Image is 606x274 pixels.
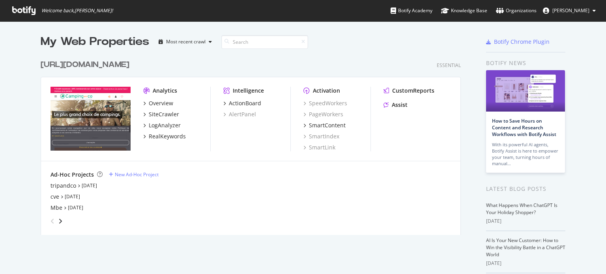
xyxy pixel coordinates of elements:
[492,142,559,167] div: With its powerful AI agents, Botify Assist is here to empower your team, turning hours of manual…
[153,87,177,95] div: Analytics
[143,121,181,129] a: LogAnalyzer
[229,99,261,107] div: ActionBoard
[223,110,256,118] a: AlertPanel
[223,99,261,107] a: ActionBoard
[149,121,181,129] div: LogAnalyzer
[221,35,308,49] input: Search
[303,110,343,118] a: PageWorkers
[166,39,206,44] div: Most recent crawl
[486,260,565,267] div: [DATE]
[486,202,557,216] a: What Happens When ChatGPT Is Your Holiday Shopper?
[41,34,149,50] div: My Web Properties
[82,182,97,189] a: [DATE]
[391,7,432,15] div: Botify Academy
[492,117,556,138] a: How to Save Hours on Content and Research Workflows with Botify Assist
[50,182,76,190] a: tripandco
[303,132,339,140] a: SmartIndex
[149,132,186,140] div: RealKeywords
[149,110,179,118] div: SiteCrawler
[41,59,133,71] a: [URL][DOMAIN_NAME]
[383,101,408,109] a: Assist
[303,144,335,151] a: SmartLink
[437,62,461,69] div: Essential
[392,87,434,95] div: CustomReports
[143,110,179,118] a: SiteCrawler
[486,38,550,46] a: Botify Chrome Plugin
[115,171,159,178] div: New Ad-Hoc Project
[50,193,59,201] a: cve
[486,59,565,67] div: Botify news
[496,7,537,15] div: Organizations
[50,87,131,151] img: fr.camping-and-co.com
[41,59,129,71] div: [URL][DOMAIN_NAME]
[233,87,264,95] div: Intelligence
[552,7,589,14] span: frédéric kinzi
[441,7,487,15] div: Knowledge Base
[155,35,215,48] button: Most recent crawl
[303,99,347,107] a: SpeedWorkers
[65,193,80,200] a: [DATE]
[486,218,565,225] div: [DATE]
[313,87,340,95] div: Activation
[383,87,434,95] a: CustomReports
[486,70,565,112] img: How to Save Hours on Content and Research Workflows with Botify Assist
[143,99,173,107] a: Overview
[50,204,62,212] a: Mbe
[50,171,94,179] div: Ad-Hoc Projects
[303,121,346,129] a: SmartContent
[486,237,565,258] a: AI Is Your New Customer: How to Win the Visibility Battle in a ChatGPT World
[309,121,346,129] div: SmartContent
[58,217,63,225] div: angle-right
[392,101,408,109] div: Assist
[486,185,565,193] div: Latest Blog Posts
[109,171,159,178] a: New Ad-Hoc Project
[537,4,602,17] button: [PERSON_NAME]
[494,38,550,46] div: Botify Chrome Plugin
[149,99,173,107] div: Overview
[41,7,113,14] span: Welcome back, [PERSON_NAME] !
[68,204,83,211] a: [DATE]
[143,132,186,140] a: RealKeywords
[47,215,58,227] div: angle-left
[41,50,467,235] div: grid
